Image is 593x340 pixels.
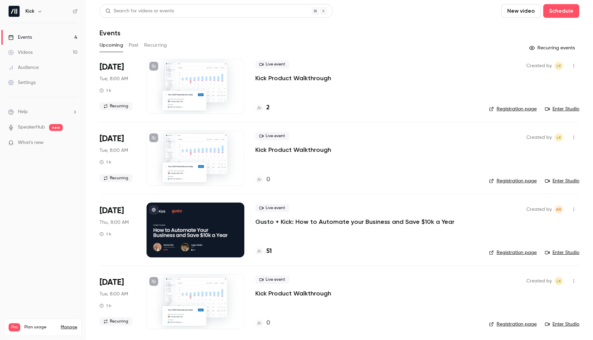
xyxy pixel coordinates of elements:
[9,323,20,331] span: Pro
[100,174,132,182] span: Recurring
[545,178,579,184] a: Enter Studio
[100,59,136,114] div: Sep 16 Tue, 11:00 AM (America/Los Angeles)
[49,124,63,131] span: new
[100,75,128,82] span: Tue, 8:00 AM
[255,132,289,140] span: Live event
[144,40,167,51] button: Recurring
[8,49,33,56] div: Videos
[18,124,45,131] a: SpeakerHub
[255,247,272,256] a: 51
[255,318,270,328] a: 0
[100,205,124,216] span: [DATE]
[266,175,270,184] h4: 0
[100,219,129,226] span: Thu, 8:00 AM
[266,318,270,328] h4: 0
[556,205,561,214] span: AR
[555,133,563,142] span: Logan Kieller
[9,6,20,17] img: Kick
[526,277,552,285] span: Created by
[255,175,270,184] a: 0
[557,62,561,70] span: LK
[18,139,44,146] span: What's new
[545,321,579,328] a: Enter Studio
[8,79,36,86] div: Settings
[557,133,561,142] span: LK
[100,231,111,237] div: 1 h
[100,62,124,73] span: [DATE]
[100,303,111,308] div: 1 h
[18,108,28,116] span: Help
[100,131,136,185] div: Sep 23 Tue, 11:00 AM (America/Los Angeles)
[489,249,537,256] a: Registration page
[255,60,289,69] span: Live event
[489,106,537,112] a: Registration page
[526,205,552,214] span: Created by
[557,277,561,285] span: LK
[100,277,124,288] span: [DATE]
[24,325,57,330] span: Plan usage
[255,103,270,112] a: 2
[100,29,120,37] h1: Events
[100,274,136,329] div: Sep 30 Tue, 11:00 AM (America/Los Angeles)
[526,42,579,53] button: Recurring events
[255,204,289,212] span: Live event
[489,178,537,184] a: Registration page
[526,62,552,70] span: Created by
[100,40,123,51] button: Upcoming
[100,88,111,93] div: 1 h
[255,289,331,297] a: Kick Product Walkthrough
[100,159,111,165] div: 1 h
[555,277,563,285] span: Logan Kieller
[501,4,540,18] button: New video
[100,147,128,154] span: Tue, 8:00 AM
[100,203,136,257] div: Sep 25 Thu, 11:00 AM (America/Vancouver)
[129,40,139,51] button: Past
[8,64,39,71] div: Audience
[255,74,331,82] a: Kick Product Walkthrough
[555,62,563,70] span: Logan Kieller
[100,317,132,326] span: Recurring
[255,218,454,226] a: Gusto + Kick: How to Automate your Business and Save $10k a Year
[100,102,132,110] span: Recurring
[69,140,78,146] iframe: Noticeable Trigger
[8,34,32,41] div: Events
[100,133,124,144] span: [DATE]
[545,106,579,112] a: Enter Studio
[543,4,579,18] button: Schedule
[8,108,78,116] li: help-dropdown-opener
[100,291,128,297] span: Tue, 8:00 AM
[489,321,537,328] a: Registration page
[266,247,272,256] h4: 51
[105,8,174,15] div: Search for videos or events
[25,8,34,15] h6: Kick
[526,133,552,142] span: Created by
[266,103,270,112] h4: 2
[545,249,579,256] a: Enter Studio
[555,205,563,214] span: Andrew Roth
[255,146,331,154] a: Kick Product Walkthrough
[61,325,77,330] a: Manage
[255,276,289,284] span: Live event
